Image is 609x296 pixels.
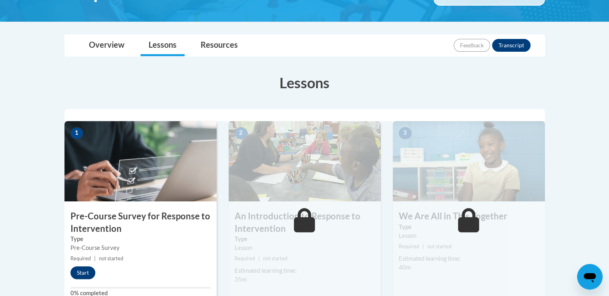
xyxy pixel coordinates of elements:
h3: We Are All in This Together [393,210,545,223]
img: Course Image [393,121,545,201]
span: 1 [70,127,83,139]
span: not started [427,243,452,249]
button: Transcript [492,39,531,52]
label: Type [235,235,375,243]
span: Required [70,255,91,262]
img: Course Image [229,121,381,201]
span: | [258,255,260,262]
span: Required [399,243,419,249]
div: Estimated learning time: [399,254,539,263]
div: Lesson [235,243,375,252]
span: 40m [399,264,411,271]
a: Resources [193,35,246,56]
button: Feedback [454,39,490,52]
span: Required [235,255,255,262]
h3: Pre-Course Survey for Response to Intervention [64,210,217,235]
iframe: Button to launch messaging window [577,264,603,290]
a: Lessons [141,35,185,56]
div: Lesson [399,231,539,240]
span: not started [99,255,123,262]
label: Type [70,235,211,243]
span: 2 [235,127,247,139]
button: Start [70,266,95,279]
div: Pre-Course Survey [70,243,211,252]
img: Course Image [64,121,217,201]
span: not started [263,255,287,262]
a: Overview [81,35,133,56]
h3: An Introduction to Response to Intervention [229,210,381,235]
h3: Lessons [64,73,545,93]
div: Estimated learning time: [235,266,375,275]
span: 35m [235,276,247,283]
span: | [422,243,424,249]
span: | [94,255,96,262]
label: Type [399,223,539,231]
span: 3 [399,127,412,139]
